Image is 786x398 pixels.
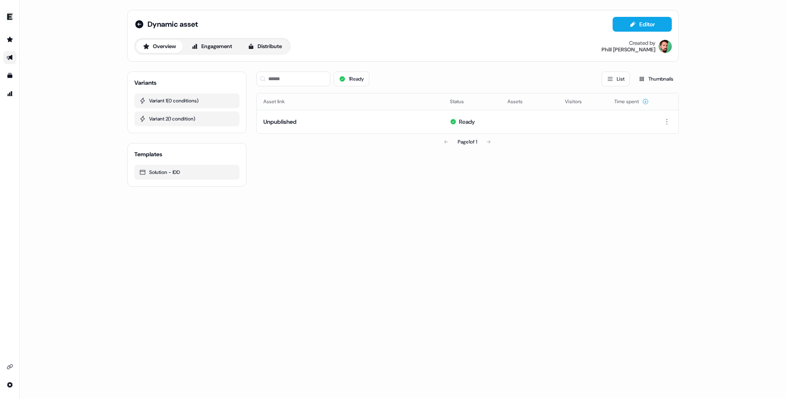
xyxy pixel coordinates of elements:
div: Ready [459,118,475,126]
button: Engagement [184,40,239,53]
th: Assets [501,93,558,110]
button: Visitors [565,94,592,109]
button: Editor [613,17,672,32]
a: Editor [613,21,672,30]
div: Variants [134,79,157,87]
button: 1Ready [334,72,369,86]
a: Go to templates [3,69,16,82]
div: Templates [134,150,162,158]
button: Status [450,94,474,109]
button: Unpublished [263,118,297,126]
a: Go to integrations [3,360,16,373]
div: Variant 2 ( 1 condition ) [139,115,235,123]
button: List [602,72,630,86]
div: Page 1 of 1 [458,138,477,146]
a: Go to outbound experience [3,51,16,64]
button: Time spent [614,94,649,109]
span: Dynamic asset [148,19,198,29]
img: Phill [659,40,672,53]
button: Thumbnails [633,72,679,86]
div: Variant 1 ( 0 conditions ) [139,97,235,105]
button: Distribute [241,40,289,53]
a: Go to integrations [3,378,16,391]
a: Go to attribution [3,87,16,100]
button: Overview [136,40,183,53]
th: Asset link [257,93,443,110]
div: Phill [PERSON_NAME] [602,46,655,53]
a: Go to prospects [3,33,16,46]
div: Created by [629,40,655,46]
div: Solution - IDD [139,168,235,176]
